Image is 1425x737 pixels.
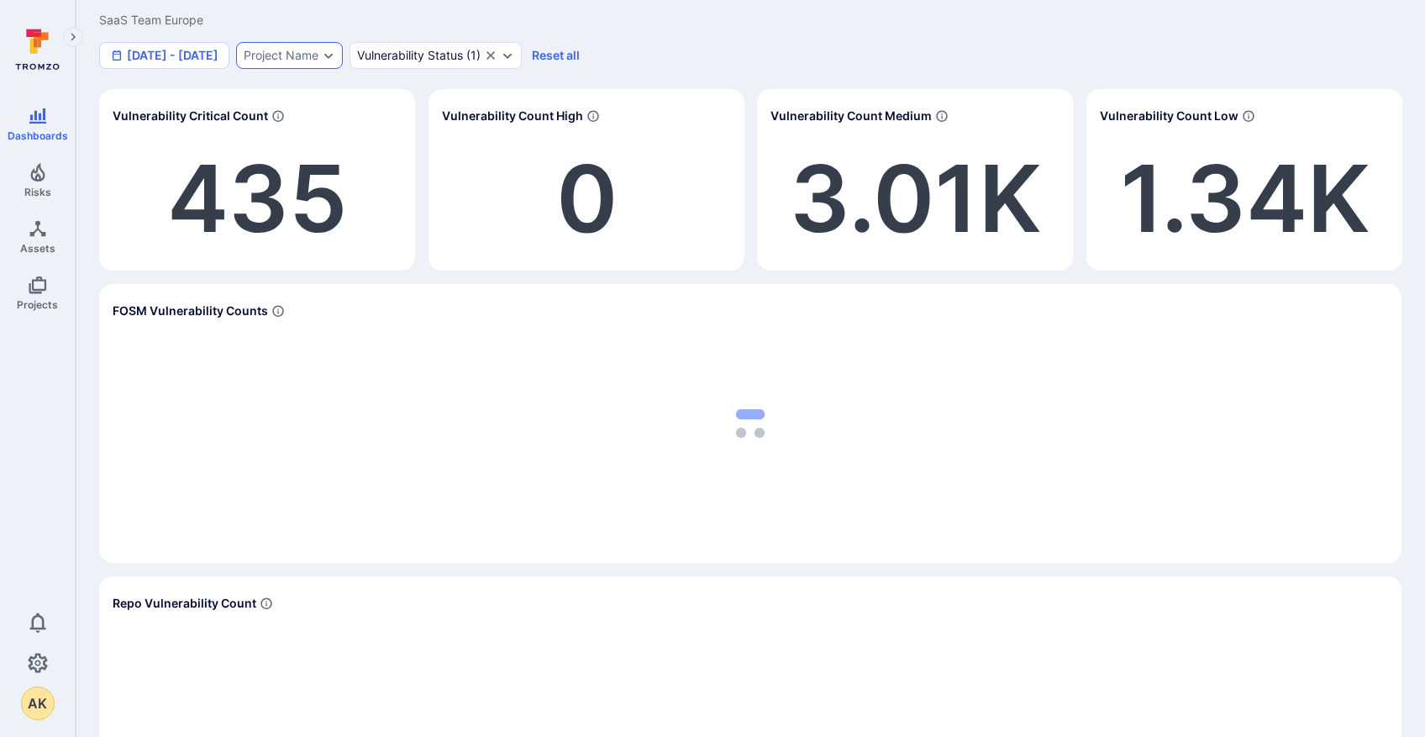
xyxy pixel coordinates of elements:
div: Widget [99,89,415,271]
div: Widget [1086,89,1402,271]
a: 435 [167,142,348,255]
a: 0 [556,142,618,255]
div: Widget [757,89,1073,271]
span: Repo Vulnerability Count [113,595,256,612]
button: Expand navigation menu [63,27,83,47]
span: Risks [24,186,51,198]
span: Projects [17,298,58,311]
div: Vulnerability Status [357,49,463,62]
div: Widget [429,89,744,271]
span: FOSM Vulnerability Counts [113,303,268,319]
button: Expand dropdown [322,49,335,62]
button: AK [21,687,55,720]
button: Expand dropdown [501,49,514,62]
button: [DATE] - [DATE] [99,42,229,69]
a: 3.01K [790,142,1041,255]
span: Vulnerability Count Low [1100,108,1238,124]
a: 1.34K [1120,142,1370,255]
span: Dashboards [8,129,68,142]
button: Reset all [532,48,580,63]
span: Edit description [99,12,203,29]
button: Project Name [244,49,318,62]
span: Assets [20,242,55,255]
i: Expand navigation menu [67,30,79,45]
span: Vulnerability Count Medium [770,108,932,124]
span: Vulnerability Critical Count [113,108,268,124]
div: Anurag Kumar [21,687,55,720]
button: Clear selection [484,49,497,62]
div: Widget [99,284,1401,563]
div: open [350,42,522,69]
button: Vulnerability Status(1) [357,49,481,62]
div: ( 1 ) [357,49,481,62]
span: Vulnerability Count High [442,108,583,124]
